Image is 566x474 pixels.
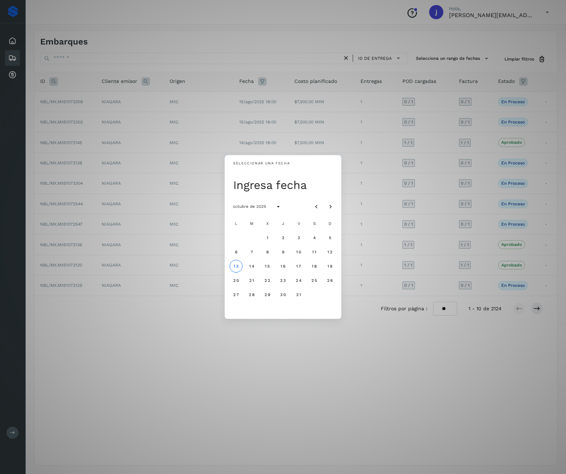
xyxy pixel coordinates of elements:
[324,200,337,213] button: Mes siguiente
[230,246,242,258] button: lunes, 6 de octubre de 2025
[264,292,270,297] span: 29
[249,264,254,269] span: 14
[323,216,337,231] div: D
[230,274,242,287] button: lunes, 20 de octubre de 2025
[265,264,270,269] span: 15
[311,278,317,283] span: 25
[276,216,290,231] div: J
[266,235,268,240] span: 1
[296,264,301,269] span: 17
[324,274,336,287] button: domingo, 26 de octubre de 2025
[292,216,306,231] div: V
[277,274,289,287] button: jueves, 23 de octubre de 2025
[307,216,321,231] div: S
[295,278,301,283] span: 24
[233,161,290,166] div: Seleccionar una fecha
[281,249,284,254] span: 9
[249,278,254,283] span: 21
[230,288,242,301] button: lunes, 27 de octubre de 2025
[227,200,272,213] button: octubre de 2025
[327,278,333,283] span: 26
[292,246,305,258] button: viernes, 10 de octubre de 2025
[245,246,258,258] button: martes, 7 de octubre de 2025
[229,216,243,231] div: L
[292,288,305,301] button: viernes, 31 de octubre de 2025
[311,264,317,269] span: 18
[296,292,301,297] span: 31
[327,264,332,269] span: 19
[312,249,316,254] span: 11
[297,235,300,240] span: 3
[324,231,336,244] button: domingo, 5 de octubre de 2025
[308,274,321,287] button: sábado, 25 de octubre de 2025
[327,249,332,254] span: 12
[280,292,286,297] span: 30
[324,260,336,273] button: domingo, 19 de octubre de 2025
[233,178,337,192] div: Ingresa fecha
[272,200,285,213] button: Seleccionar año
[261,274,274,287] button: miércoles, 22 de octubre de 2025
[245,260,258,273] button: martes, 14 de octubre de 2025
[249,292,255,297] span: 28
[245,288,258,301] button: martes, 28 de octubre de 2025
[261,260,274,273] button: miércoles, 15 de octubre de 2025
[233,264,239,269] span: 13
[328,235,331,240] span: 5
[245,274,258,287] button: martes, 21 de octubre de 2025
[277,246,289,258] button: jueves, 9 de octubre de 2025
[313,235,316,240] span: 4
[280,264,285,269] span: 16
[233,204,266,209] span: octubre de 2025
[233,292,239,297] span: 27
[261,246,274,258] button: miércoles, 8 de octubre de 2025
[277,231,289,244] button: jueves, 2 de octubre de 2025
[233,278,239,283] span: 20
[281,235,284,240] span: 2
[277,288,289,301] button: jueves, 30 de octubre de 2025
[308,231,321,244] button: sábado, 4 de octubre de 2025
[266,249,269,254] span: 8
[260,216,274,231] div: X
[296,249,301,254] span: 10
[292,274,305,287] button: viernes, 24 de octubre de 2025
[308,246,321,258] button: sábado, 11 de octubre de 2025
[292,231,305,244] button: viernes, 3 de octubre de 2025
[277,260,289,273] button: jueves, 16 de octubre de 2025
[234,249,237,254] span: 6
[261,231,274,244] button: miércoles, 1 de octubre de 2025
[261,288,274,301] button: miércoles, 29 de octubre de 2025
[230,260,242,273] button: Hoy, lunes, 13 de octubre de 2025
[264,278,270,283] span: 22
[245,216,259,231] div: M
[310,200,323,213] button: Mes anterior
[308,260,321,273] button: sábado, 18 de octubre de 2025
[280,278,286,283] span: 23
[292,260,305,273] button: viernes, 17 de octubre de 2025
[324,246,336,258] button: domingo, 12 de octubre de 2025
[250,249,253,254] span: 7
